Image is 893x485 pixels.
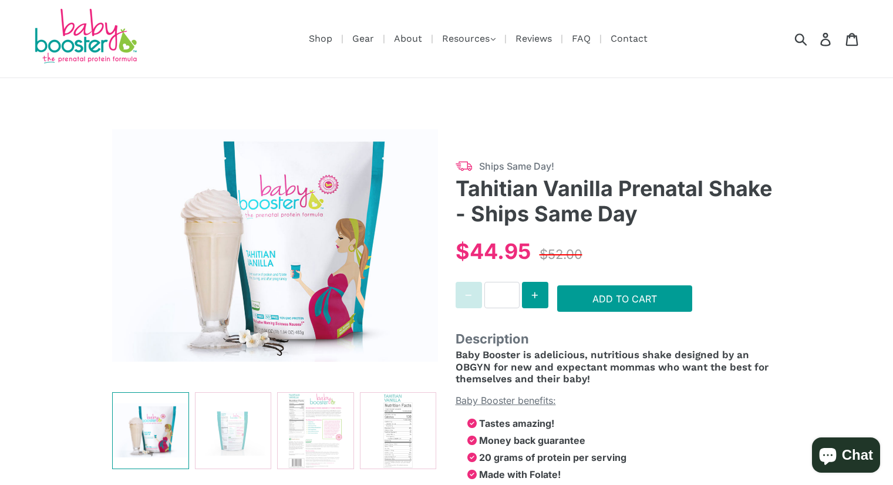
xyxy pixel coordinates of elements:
[557,285,692,312] button: Add to Cart
[566,31,597,46] a: FAQ
[360,393,436,469] img: Tahitian Vanilla Prenatal Shake - Ships Same Day
[484,282,520,308] input: Quantity for Tahitian Vanilla Prenatal Shake - Ships Same Day
[479,435,585,446] strong: Money back guarantee
[479,452,626,463] strong: 20 grams of protein per serving
[798,26,831,52] input: Search
[346,31,380,46] a: Gear
[456,176,781,227] h3: Tahitian Vanilla Prenatal Shake - Ships Same Day
[112,105,438,386] img: Tahitian Vanilla Prenatal Shake - Ships Same Day
[456,349,540,361] span: Baby Booster is a
[456,329,781,349] span: Description
[456,235,531,267] div: $44.95
[278,393,353,469] img: Tahitian Vanilla Prenatal Shake - Ships Same Day
[195,393,271,469] img: Tahitian Vanilla Prenatal Shake - Ships Same Day
[479,417,554,429] strong: Tastes amazing!
[303,31,338,46] a: Shop
[113,393,188,469] img: Tahitian Vanilla Prenatal Shake - Ships Same Day
[479,159,781,173] span: Ships Same Day!
[522,282,548,308] button: Increase quantity for Tahitian Vanilla Prenatal Shake - Ships Same Day
[436,30,501,48] button: Resources
[605,31,653,46] a: Contact
[388,31,428,46] a: About
[456,395,556,406] span: Baby Booster benefits:
[479,469,561,480] strong: Made with Folate!
[537,242,585,267] div: $52.00
[32,9,138,66] img: Baby Booster Prenatal Protein Supplements
[510,31,558,46] a: Reviews
[592,293,657,305] span: Add to Cart
[456,349,781,385] h4: delicious, nutritious shake designed by an OBGYN for new and expectant mommas who want the best f...
[808,437,884,476] inbox-online-store-chat: Shopify online store chat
